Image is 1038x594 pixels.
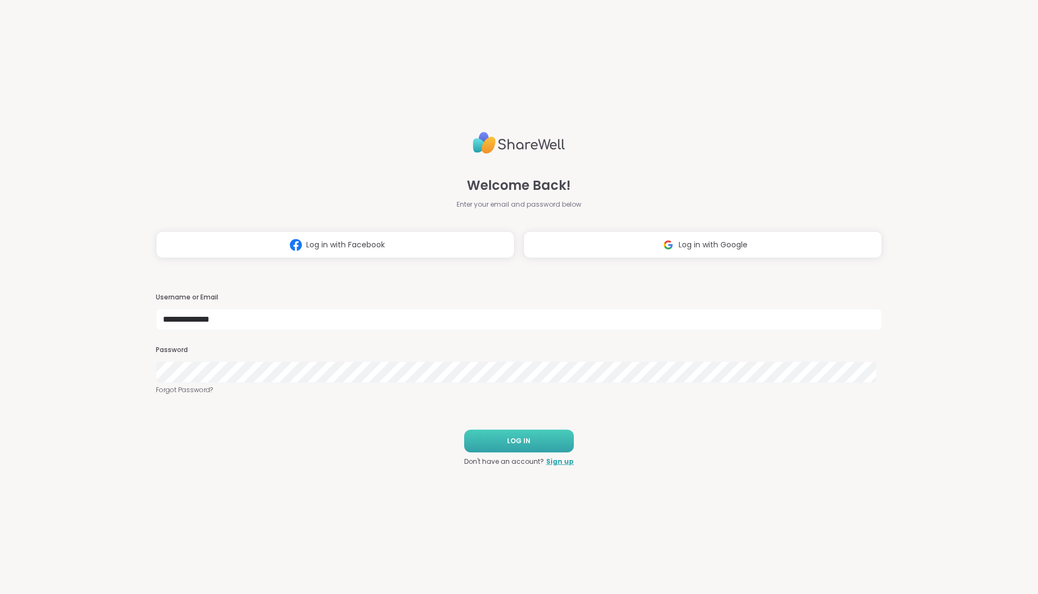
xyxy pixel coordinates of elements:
span: Enter your email and password below [457,200,581,209]
span: Don't have an account? [464,457,544,467]
h3: Password [156,346,882,355]
span: Log in with Facebook [306,239,385,251]
h3: Username or Email [156,293,882,302]
span: LOG IN [507,436,530,446]
img: ShareWell Logomark [286,235,306,255]
span: Welcome Back! [467,176,571,195]
button: LOG IN [464,430,574,452]
a: Sign up [546,457,574,467]
button: Log in with Google [523,231,882,258]
span: Log in with Google [679,239,748,251]
img: ShareWell Logomark [658,235,679,255]
button: Log in with Facebook [156,231,515,258]
a: Forgot Password? [156,385,882,395]
img: ShareWell Logo [473,127,565,158]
